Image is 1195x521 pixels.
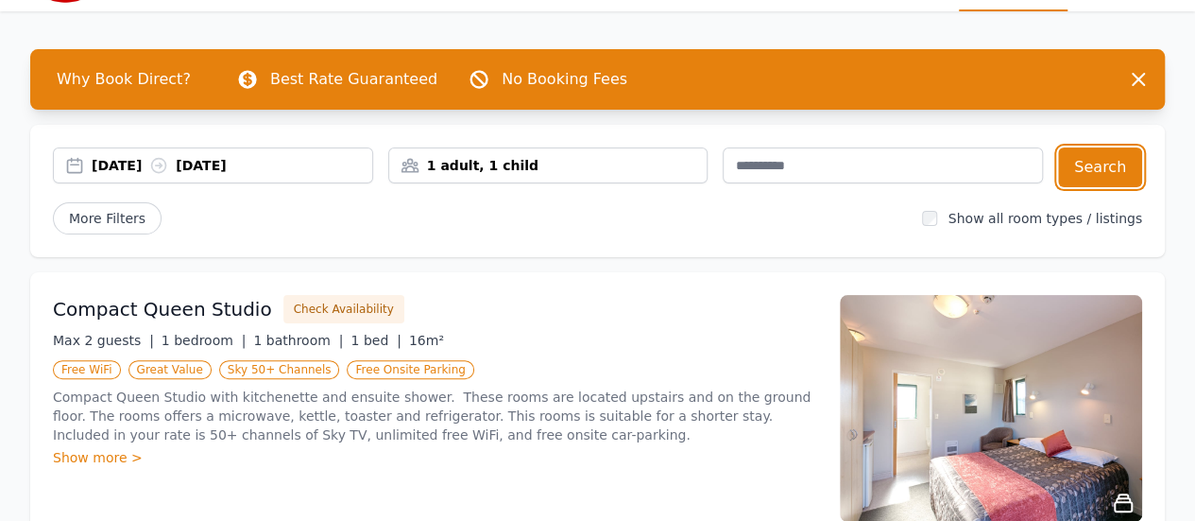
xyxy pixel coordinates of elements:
span: Sky 50+ Channels [219,360,340,379]
p: Best Rate Guaranteed [270,68,437,91]
div: Show more > [53,448,817,467]
button: Check Availability [283,295,404,323]
div: 1 adult, 1 child [389,156,708,175]
span: Why Book Direct? [42,61,206,98]
span: 1 bathroom | [253,333,343,348]
h3: Compact Queen Studio [53,296,272,322]
span: 16m² [409,333,444,348]
span: Free WiFi [53,360,121,379]
span: Free Onsite Parking [347,360,473,379]
span: 1 bed | [350,333,401,348]
span: Great Value [128,360,212,379]
span: 1 bedroom | [162,333,247,348]
p: Compact Queen Studio with kitchenette and ensuite shower. These rooms are located upstairs and on... [53,388,817,444]
span: More Filters [53,202,162,234]
div: [DATE] [DATE] [92,156,372,175]
span: Max 2 guests | [53,333,154,348]
p: No Booking Fees [502,68,627,91]
button: Search [1058,148,1142,187]
label: Show all room types / listings [948,211,1142,226]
